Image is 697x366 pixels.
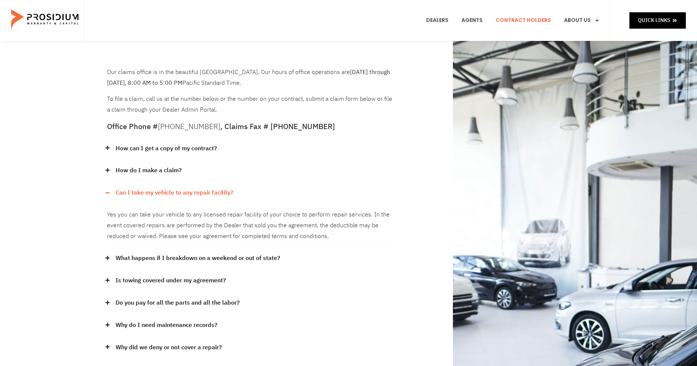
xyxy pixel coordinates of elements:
[116,275,226,286] a: Is towing covered under my agreement?
[558,7,605,34] a: About Us
[107,123,394,130] h5: Office Phone # , Claims Fax # [PHONE_NUMBER]
[116,253,280,264] a: What happens if I breakdown on a weekend or out of state?
[107,160,394,182] div: How do I make a claim?
[107,182,394,204] div: Can I take my vehicle to any repair facility?
[107,67,394,115] div: To file a claim, call us at the number below or the number on your contract, submit a claim form ...
[107,68,390,87] b: [DATE] through [DATE], 8:00 AM to 5:00 PM
[116,320,217,331] a: Why do I need maintenance records?
[116,187,233,198] a: Can I take my vehicle to any repair facility?
[116,143,217,154] a: How can I get a copy of my contract?
[116,342,222,353] a: Why did we deny or not cover a repair?
[629,12,686,28] a: Quick Links
[107,314,394,337] div: Why do I need maintenance records?
[490,7,557,34] a: Contract Holders
[421,7,605,34] nav: Menu
[107,292,394,314] div: Do you pay for all the parts and all the labor?
[116,298,240,308] a: Do you pay for all the parts and all the labor?
[107,67,394,89] p: Our claims office is in the beautiful [GEOGRAPHIC_DATA]. Our hours of office operations are Pacif...
[107,337,394,359] div: Why did we deny or not cover a repair?
[107,247,394,270] div: What happens if I breakdown on a weekend or out of state?
[158,121,220,132] a: [PHONE_NUMBER]
[421,7,454,34] a: Dealers
[116,165,182,176] a: How do I make a claim?
[107,138,394,160] div: How can I get a copy of my contract?
[107,270,394,292] div: Is towing covered under my agreement?
[107,204,394,247] div: Can I take my vehicle to any repair facility?
[638,16,670,25] span: Quick Links
[456,7,488,34] a: Agents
